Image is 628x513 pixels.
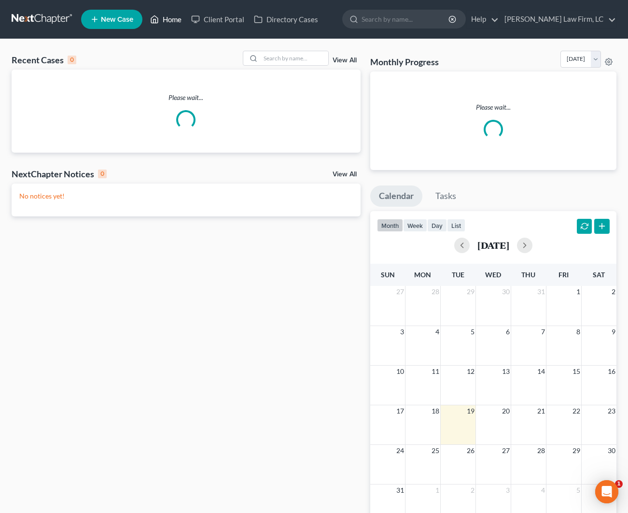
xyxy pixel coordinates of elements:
[395,484,405,496] span: 31
[536,366,546,377] span: 14
[466,11,499,28] a: Help
[485,271,501,279] span: Wed
[395,366,405,377] span: 10
[427,185,465,207] a: Tasks
[403,219,427,232] button: week
[611,286,616,298] span: 2
[98,170,107,178] div: 0
[505,484,511,496] span: 3
[370,56,439,68] h3: Monthly Progress
[12,93,361,102] p: Please wait...
[607,445,616,456] span: 30
[261,51,328,65] input: Search by name...
[607,366,616,377] span: 16
[558,271,569,279] span: Fri
[249,11,323,28] a: Directory Cases
[434,326,440,338] span: 4
[572,405,581,417] span: 22
[395,445,405,456] span: 24
[615,480,623,488] span: 1
[145,11,186,28] a: Home
[431,445,440,456] span: 25
[370,185,422,207] a: Calendar
[477,240,509,250] h2: [DATE]
[501,405,511,417] span: 20
[572,445,581,456] span: 29
[540,484,546,496] span: 4
[12,168,107,180] div: NextChapter Notices
[575,326,581,338] span: 8
[572,366,581,377] span: 15
[377,219,403,232] button: month
[501,286,511,298] span: 30
[399,326,405,338] span: 3
[378,102,609,112] p: Please wait...
[521,271,535,279] span: Thu
[452,271,464,279] span: Tue
[470,484,475,496] span: 2
[501,445,511,456] span: 27
[434,484,440,496] span: 1
[575,286,581,298] span: 1
[466,286,475,298] span: 29
[575,484,581,496] span: 5
[611,326,616,338] span: 9
[333,57,357,64] a: View All
[501,366,511,377] span: 13
[466,405,475,417] span: 19
[395,286,405,298] span: 27
[333,171,357,178] a: View All
[447,219,465,232] button: list
[414,271,431,279] span: Mon
[536,405,546,417] span: 21
[186,11,249,28] a: Client Portal
[12,54,76,66] div: Recent Cases
[540,326,546,338] span: 7
[431,366,440,377] span: 11
[470,326,475,338] span: 5
[466,445,475,456] span: 26
[68,56,76,64] div: 0
[536,286,546,298] span: 31
[536,445,546,456] span: 28
[607,405,616,417] span: 23
[19,191,353,201] p: No notices yet!
[431,286,440,298] span: 28
[427,219,447,232] button: day
[381,271,395,279] span: Sun
[500,11,616,28] a: [PERSON_NAME] Law Firm, LC
[593,271,605,279] span: Sat
[362,10,450,28] input: Search by name...
[431,405,440,417] span: 18
[466,366,475,377] span: 12
[505,326,511,338] span: 6
[101,16,133,23] span: New Case
[395,405,405,417] span: 17
[595,480,618,503] div: Open Intercom Messenger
